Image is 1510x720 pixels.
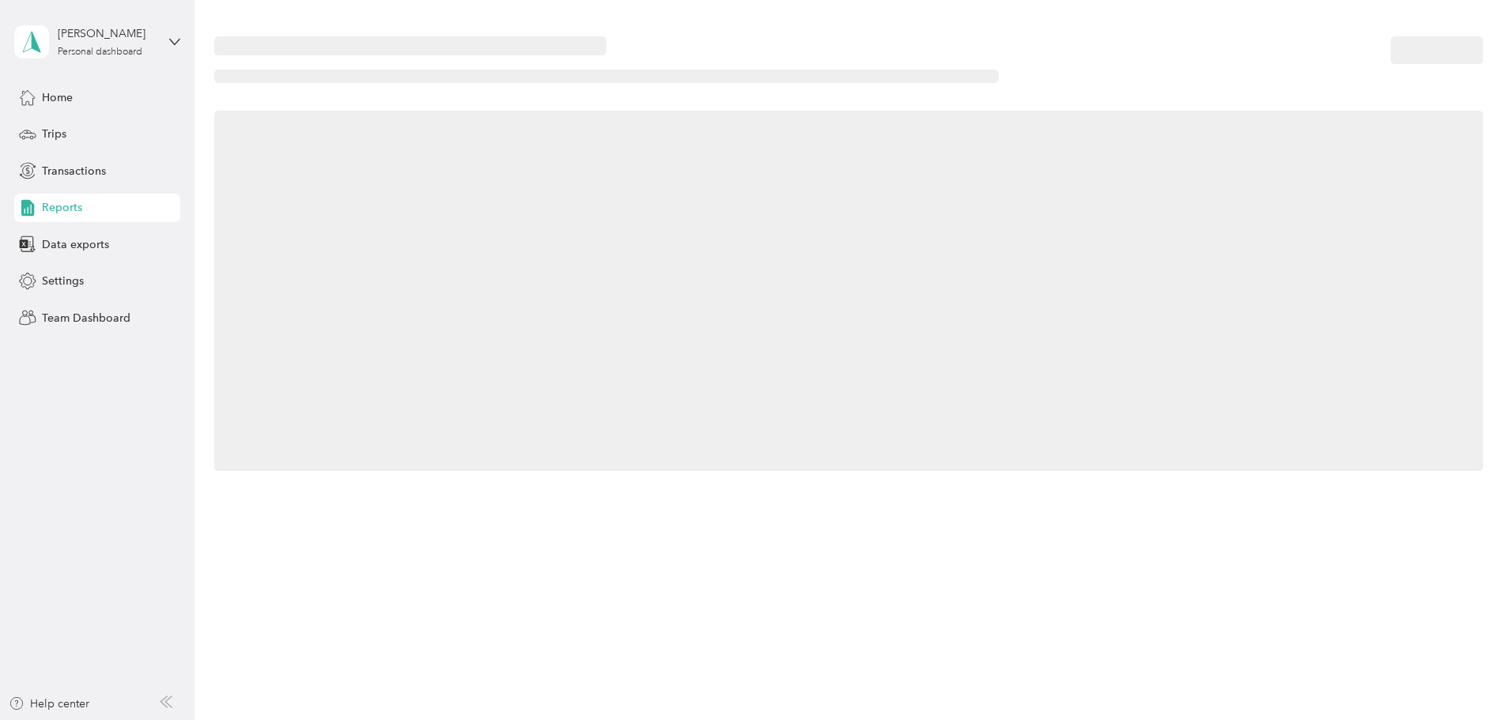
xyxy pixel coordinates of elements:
span: Settings [42,273,84,289]
span: Transactions [42,163,106,179]
button: Help center [9,695,89,712]
span: Reports [42,199,82,216]
div: Personal dashboard [58,47,142,57]
iframe: Everlance-gr Chat Button Frame [1421,631,1510,720]
span: Team Dashboard [42,310,130,326]
div: [PERSON_NAME] [58,25,157,42]
span: Home [42,89,73,106]
span: Data exports [42,236,109,253]
span: Trips [42,126,66,142]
